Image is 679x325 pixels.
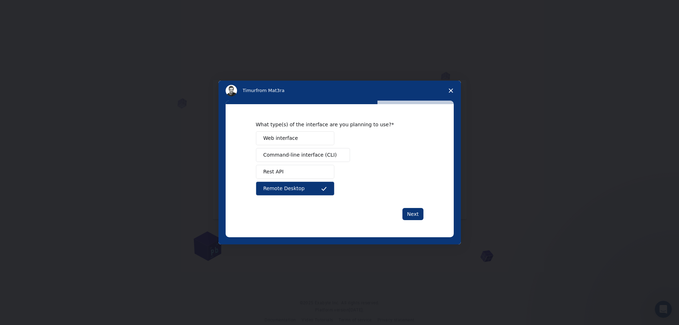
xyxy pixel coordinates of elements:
span: Support [14,5,40,11]
button: Command-line interface (CLI) [256,148,350,162]
span: from Mat3ra [256,88,284,93]
div: What type(s) of the interface are you planning to use? [256,121,413,128]
button: Rest API [256,165,334,179]
span: Command-line interface (CLI) [263,151,337,159]
span: Remote Desktop [263,185,305,192]
button: Next [402,208,423,220]
span: Rest API [263,168,284,176]
span: Timur [243,88,256,93]
img: Profile image for Timur [226,85,237,96]
span: Web interface [263,134,298,142]
span: Close survey [441,81,461,101]
button: Remote Desktop [256,182,334,195]
button: Web interface [256,131,334,145]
